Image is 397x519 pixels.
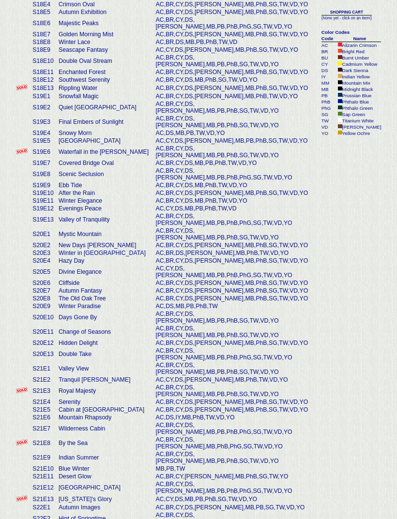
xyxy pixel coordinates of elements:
[56,473,153,480] td: Desert Glow
[56,30,153,38] td: Golden Morning Mist
[30,0,56,8] td: S18E4
[56,325,153,339] td: Change of Seasons
[153,100,317,115] td: AC,BR,CY,DS,[PERSON_NAME],MB,PB,PhB,SG,TW,VD,YO
[56,181,153,189] td: Ebb Tide
[153,54,317,68] td: AC,BR,CY,DS,[PERSON_NAME],MB,PB,PhB,SG,TW,VD,YO
[56,241,153,249] td: New Days [PERSON_NAME]
[56,92,153,100] td: Snowfall Magic
[56,76,153,84] td: Southwest Serenity
[30,30,56,38] td: S18E7
[30,257,56,265] td: S20E4
[30,92,56,100] td: S19E1
[153,46,317,54] td: AC,CY,DS,[PERSON_NAME],MB,PhB,SG,TW,VD,YO
[153,398,317,406] td: AC,BR,CY,DS,[PERSON_NAME],MB,PhB,SG,TW,VD,YO
[321,29,382,35] th: Color Codes
[153,181,317,189] td: AC,BR,CY,DS,MB,PhB,TW,VD,YO
[56,504,153,511] td: Autumn Images
[336,60,381,67] td: Cadmium Yellow
[321,15,372,21] td: (None yet - click on an item!)
[153,30,317,38] td: AC,BR,CY,DS,[PERSON_NAME],MB,PhB,SG,TW,VD,YO
[30,189,56,197] td: S19E10
[153,205,317,212] td: AC,CY,DS,MB,PB,PhB,TW,VD
[56,137,153,145] td: [GEOGRAPHIC_DATA]
[56,46,153,54] td: Seascape Fantasy
[153,257,317,265] td: AC,BR,CY,DS,[PERSON_NAME],MB,PhB,SG,TW,VD,YO
[153,68,317,76] td: AC,BR,CY,DS,[PERSON_NAME],MB,PhB,SG,TW,VD,YO
[56,68,153,76] td: Enchanted Forest
[321,86,336,92] td: MB
[30,325,56,339] td: S20E11
[153,38,317,46] td: AC,BR,DS,MB,PB,PhB,TW,VD
[30,8,56,16] td: S18E5
[56,495,153,504] td: [US_STATE]'s Glory
[56,376,153,384] td: Tranquil [PERSON_NAME]
[56,84,153,92] td: Rippling Water
[30,384,56,398] td: S21E3
[153,227,317,241] td: AC,BR,CY,DS,[PERSON_NAME],MB,PB,PhB,SG,TW,VD,YO
[56,436,153,450] td: By the Sea
[56,197,153,205] td: Winter Elegance
[321,79,336,86] td: MM
[153,197,317,205] td: AC,BR,CY,DS,MB,PhB,TW,VD,YO
[16,148,28,154] img: sold-38.png
[30,287,56,295] td: S20E7
[30,76,56,84] td: S18E12
[56,129,153,137] td: Snowy Morn
[30,376,56,384] td: S21E2
[30,167,56,181] td: S19E8
[30,480,56,495] td: S21E12
[153,8,317,16] td: AC,BR,CY,DS,[PERSON_NAME],MB,PhB,SG,TW,VD,YO
[153,287,317,295] td: AC,BR,CY,DS,[PERSON_NAME],MB,PhB,SG,TW,VD,YO
[321,10,372,15] th: SHOPPING CART
[153,129,317,137] td: AC,DS,MB,PB,TW,VD,YO
[56,115,153,129] td: Final Embers of Sunlight
[336,130,381,136] td: Yellow Ochre
[336,73,381,79] td: Indian Yellow
[56,212,153,227] td: Valley of Tranquility
[153,137,317,145] td: AC,CY,DS,[PERSON_NAME],MB,PB,PhB,SG,TW,VD,YO
[321,60,336,67] td: CY
[153,384,317,398] td: AC,BR,CY,DS,[PERSON_NAME],MB,PB,PhB,SG,TW,VD,YO
[153,480,317,495] td: AC,BR,CY,DS,[PERSON_NAME],MB,PB,PhB,PhG,SG,TW,VD,YO
[153,0,317,8] td: AC,BR,CY,DS,[PERSON_NAME],MB,PhB,SG,TW,VD,YO
[56,465,153,473] td: Blue Winter
[153,279,317,287] td: AC,BR,CY,DS,[PERSON_NAME],MB,PhB,SG,TW,VD,YO
[30,436,56,450] td: S21E8
[56,347,153,361] td: Double Take
[30,339,56,347] td: S20E12
[30,115,56,129] td: S19E3
[321,73,336,79] td: IY
[153,376,317,384] td: AC,CY,DS,[PERSON_NAME],MB,PhB,TW,VD,YO
[56,279,153,287] td: Cliffside
[336,42,381,48] td: Alizarin Crimson
[336,35,381,42] th: Name
[30,504,56,511] td: S22E1
[56,421,153,436] td: Wilderness Cabin
[30,310,56,325] td: S20E10
[321,104,336,111] td: PhG
[153,421,317,436] td: AC,BR,CY,DS,[PERSON_NAME],MB,PB,PhB,PhG,SG,TW,VD,YO
[56,205,153,212] td: Evenings Peace
[30,84,56,92] td: S18E13
[56,287,153,295] td: Autumn Fantasy
[321,54,336,60] td: BU
[321,123,336,130] td: VD
[153,339,317,347] td: AC,BR,CY,DS,[PERSON_NAME],MB,PhB,SG,TW,VD,YO
[153,347,317,361] td: AC,BR,CY,DS,[PERSON_NAME],MB,PB,PhB,PhG,SG,TW,VD,YO
[30,347,56,361] td: S20E13
[30,249,56,257] td: S20E3
[336,104,381,111] td: Phthalo Green
[153,361,317,376] td: AC,BR,CY,DS,[PERSON_NAME],MB,PB,PhB,SG,TW,VD,YO
[30,295,56,302] td: S20E8
[153,473,317,480] td: AC,BR,CY,[PERSON_NAME],MB,PhB,SG,TW,YO
[30,159,56,167] td: S19E7
[56,265,153,279] td: Divine Elegance
[336,48,381,54] td: Bright Red
[321,42,336,48] td: AC
[30,16,56,30] td: S18E6
[56,0,153,8] td: Crimson Oval
[30,265,56,279] td: S20E5
[153,436,317,450] td: AC,BR,CY,DS,[PERSON_NAME],MB,PhB,PhG,SG,TW,VD,YO
[153,249,317,257] td: AC,BR,DS,[PERSON_NAME],MB,PhB,TW,VD,YO
[16,84,28,90] img: sold-38.png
